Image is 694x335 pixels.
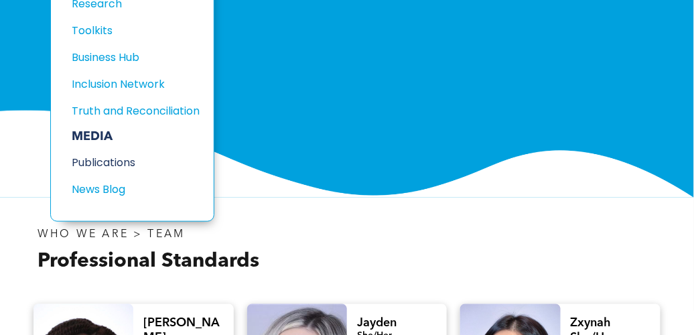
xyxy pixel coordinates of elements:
a: Publications [72,154,200,171]
a: News Blog [72,181,200,198]
div: Publications [72,154,188,171]
span: Professional Standards [38,251,259,271]
div: Business Hub [72,49,188,66]
a: Truth and Reconciliation [72,103,200,119]
div: Inclusion Network [72,76,188,92]
div: Truth and Reconciliation [72,103,188,119]
span: WHO WE ARE > TEAM [38,229,185,240]
a: Toolkits [72,22,200,39]
div: MEDIA [72,129,200,144]
div: News Blog [72,181,188,198]
div: Toolkits [72,22,188,39]
a: Business Hub [72,49,200,66]
span: Jayden [357,317,397,329]
a: Inclusion Network [72,76,200,92]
